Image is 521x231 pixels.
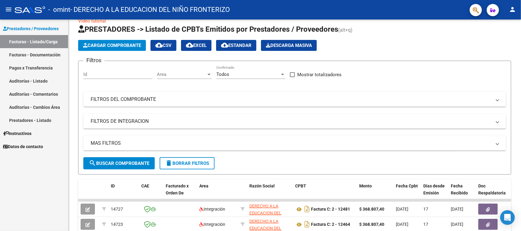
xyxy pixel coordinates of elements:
span: Monto [359,183,372,188]
span: Doc Respaldatoria [478,183,506,195]
span: 14727 [111,207,123,211]
span: Area [157,72,206,77]
span: ID [111,183,115,188]
span: Mostrar totalizadores [297,71,342,78]
span: CSV [155,43,172,48]
button: Buscar Comprobante [83,157,155,169]
datatable-header-cell: Fecha Cpbt [393,179,421,206]
span: Días desde Emisión [423,183,445,195]
span: Razón Social [249,183,275,188]
button: Descarga Masiva [261,40,317,51]
h3: Filtros [83,56,104,65]
span: Facturado x Orden De [166,183,189,195]
span: Integración [199,222,225,227]
span: Datos de contacto [3,143,43,150]
mat-icon: search [89,159,96,167]
span: [DATE] [396,207,408,211]
datatable-header-cell: Doc Respaldatoria [476,179,512,206]
mat-expansion-panel-header: MAS FILTROS [83,136,506,151]
mat-icon: cloud_download [155,41,163,49]
span: 17 [423,222,428,227]
i: Descargar documento [303,219,311,229]
mat-panel-title: FILTROS DE INTEGRACION [91,118,491,125]
mat-icon: cloud_download [186,41,193,49]
span: Borrar Filtros [165,161,209,166]
datatable-header-cell: Fecha Recibido [448,179,476,206]
datatable-header-cell: Monto [357,179,393,206]
mat-expansion-panel-header: FILTROS DE INTEGRACION [83,114,506,129]
datatable-header-cell: Area [197,179,238,206]
mat-icon: menu [5,6,12,13]
span: 17 [423,207,428,211]
button: Borrar Filtros [160,157,215,169]
span: Descarga Masiva [266,43,312,48]
span: (alt+q) [338,27,353,33]
mat-expansion-panel-header: FILTROS DEL COMPROBANTE [83,92,506,107]
datatable-header-cell: Razón Social [247,179,293,206]
button: Cargar Comprobante [78,40,146,51]
span: EXCEL [186,43,207,48]
button: CSV [150,40,176,51]
span: Fecha Recibido [451,183,468,195]
a: Video tutorial [78,18,106,24]
datatable-header-cell: CPBT [293,179,357,206]
mat-icon: person [509,6,516,13]
strong: Factura C: 2 - 12464 [311,222,350,227]
span: 14723 [111,222,123,227]
span: [DATE] [451,207,463,211]
mat-icon: cloud_download [221,41,228,49]
button: Estandar [216,40,256,51]
span: Fecha Cpbt [396,183,418,188]
span: [DATE] [396,222,408,227]
button: EXCEL [181,40,212,51]
span: Todos [216,72,229,77]
span: Buscar Comprobante [89,161,149,166]
i: Descargar documento [303,204,311,214]
datatable-header-cell: CAE [139,179,163,206]
span: - DERECHO A LA EDUCACION DEL NIÑO FRONTERIZO [70,3,230,16]
span: [DATE] [451,222,463,227]
span: CAE [141,183,149,188]
span: Area [199,183,208,188]
span: - omint [48,3,70,16]
span: Instructivos [3,130,31,137]
span: CPBT [295,183,306,188]
datatable-header-cell: Facturado x Orden De [163,179,197,206]
mat-panel-title: FILTROS DEL COMPROBANTE [91,96,491,103]
strong: $ 368.807,40 [359,222,384,227]
datatable-header-cell: Días desde Emisión [421,179,448,206]
span: Estandar [221,43,251,48]
strong: Factura C: 2 - 12481 [311,207,350,212]
span: Cargar Comprobante [83,43,141,48]
div: 30678688092 [249,218,290,231]
datatable-header-cell: ID [108,179,139,206]
mat-icon: delete [165,159,172,167]
span: PRESTADORES -> Listado de CPBTs Emitidos por Prestadores / Proveedores [78,25,338,34]
strong: $ 368.807,40 [359,207,384,211]
mat-panel-title: MAS FILTROS [91,140,491,147]
div: Open Intercom Messenger [500,210,515,225]
span: Prestadores / Proveedores [3,25,59,32]
span: DERECHO A LA EDUCACION DEL NIÑO FRONTERIZO [249,204,286,222]
span: Integración [199,207,225,211]
app-download-masive: Descarga masiva de comprobantes (adjuntos) [261,40,317,51]
div: 30678688092 [249,203,290,215]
